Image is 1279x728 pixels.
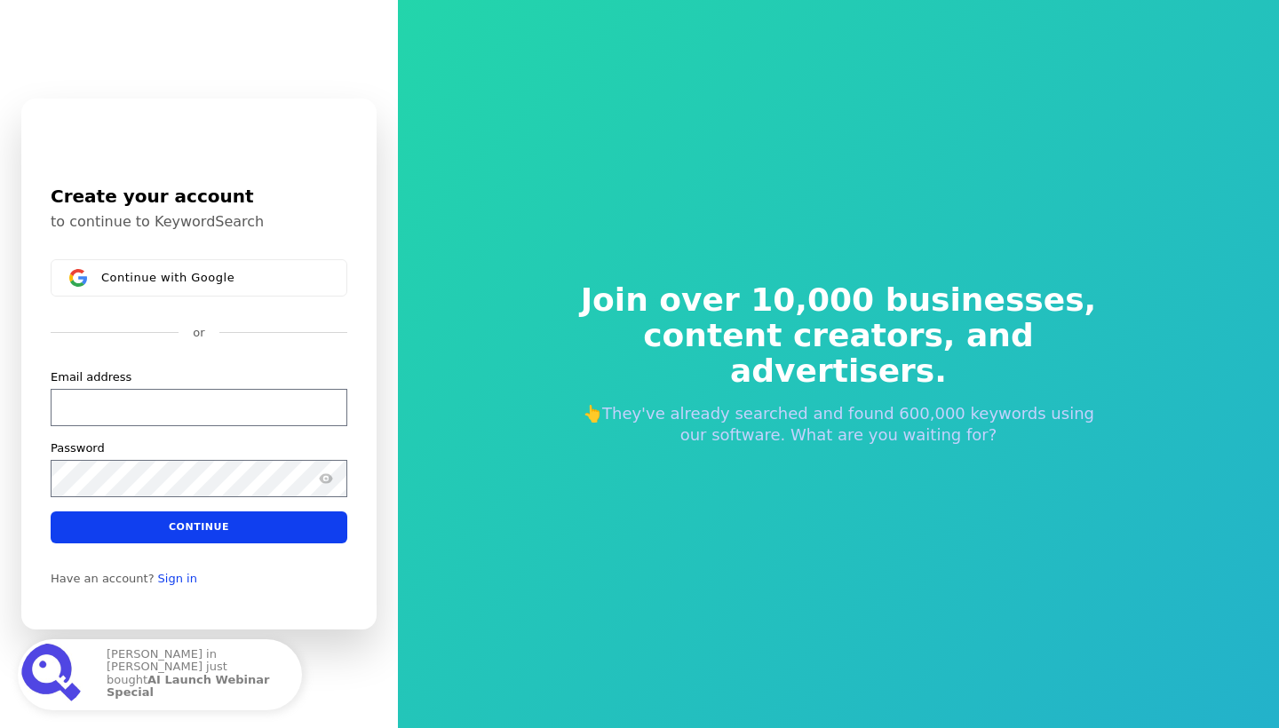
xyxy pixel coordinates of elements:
[568,282,1108,318] span: Join over 10,000 businesses,
[568,403,1108,446] p: 👆They've already searched and found 600,000 keywords using our software. What are you waiting for?
[51,572,155,586] span: Have an account?
[158,572,197,586] a: Sign in
[51,183,347,210] h1: Create your account
[51,511,347,543] button: Continue
[51,213,347,231] p: to continue to KeywordSearch
[107,673,269,699] strong: AI Launch Webinar Special
[69,269,87,287] img: Sign in with Google
[107,648,284,701] p: [PERSON_NAME] in [PERSON_NAME] just bought
[101,271,234,285] span: Continue with Google
[51,259,347,297] button: Sign in with GoogleContinue with Google
[568,318,1108,389] span: content creators, and advertisers.
[51,440,105,456] label: Password
[193,325,204,341] p: or
[315,468,337,489] button: Show password
[51,369,131,385] label: Email address
[21,643,85,707] img: AI Launch Webinar Special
